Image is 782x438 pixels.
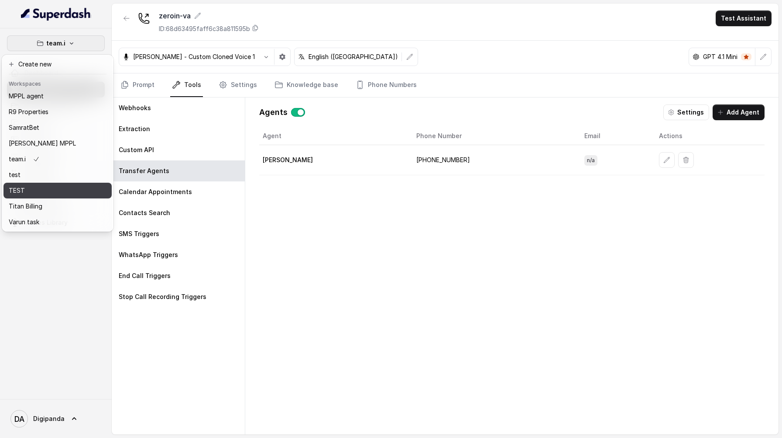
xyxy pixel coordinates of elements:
[9,217,39,227] p: Varun task
[46,38,65,49] p: team.i
[9,91,44,101] p: MPPL agent
[9,185,25,196] p: TEST
[9,122,39,133] p: SamratBet
[7,35,105,51] button: team.i
[3,56,112,72] button: Create new
[9,138,76,149] p: [PERSON_NAME] MPPL
[3,76,112,90] header: Workspaces
[9,107,48,117] p: R9 Properties
[2,55,113,232] div: team.i
[9,201,42,212] p: Titan Billing
[9,170,21,180] p: test
[9,154,26,164] p: team.i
